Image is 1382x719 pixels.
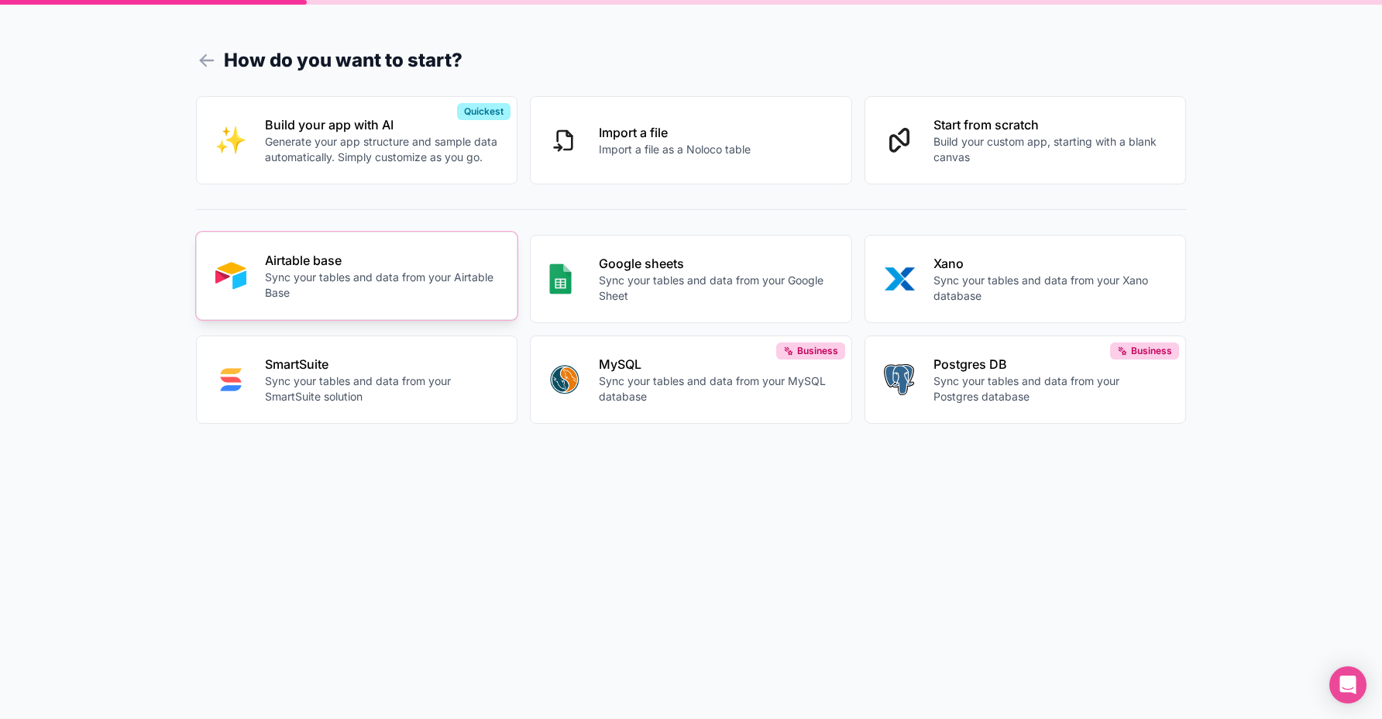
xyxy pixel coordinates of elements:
[599,355,833,373] p: MySQL
[196,46,1187,74] h1: How do you want to start?
[530,96,852,184] button: Import a fileImport a file as a Noloco table
[884,364,914,395] img: POSTGRES
[865,335,1187,424] button: POSTGRESPostgres DBSync your tables and data from your Postgres databaseBusiness
[215,125,246,156] img: INTERNAL_WITH_AI
[1131,345,1172,357] span: Business
[933,115,1167,134] p: Start from scratch
[265,134,499,165] p: Generate your app structure and sample data automatically. Simply customize as you go.
[599,373,833,404] p: Sync your tables and data from your MySQL database
[196,335,518,424] button: SMART_SUITESmartSuiteSync your tables and data from your SmartSuite solution
[884,263,915,294] img: XANO
[196,232,518,320] button: AIRTABLEAirtable baseSync your tables and data from your Airtable Base
[599,254,833,273] p: Google sheets
[1329,666,1367,704] div: Open Intercom Messenger
[549,364,580,395] img: MYSQL
[599,273,833,304] p: Sync your tables and data from your Google Sheet
[865,235,1187,323] button: XANOXanoSync your tables and data from your Xano database
[530,235,852,323] button: GOOGLE_SHEETSGoogle sheetsSync your tables and data from your Google Sheet
[215,364,246,395] img: SMART_SUITE
[933,273,1167,304] p: Sync your tables and data from your Xano database
[265,115,499,134] p: Build your app with AI
[530,335,852,424] button: MYSQLMySQLSync your tables and data from your MySQL databaseBusiness
[215,260,246,291] img: AIRTABLE
[265,373,499,404] p: Sync your tables and data from your SmartSuite solution
[265,251,499,270] p: Airtable base
[933,355,1167,373] p: Postgres DB
[933,373,1167,404] p: Sync your tables and data from your Postgres database
[196,96,518,184] button: INTERNAL_WITH_AIBuild your app with AIGenerate your app structure and sample data automatically. ...
[599,123,751,142] p: Import a file
[457,103,511,120] div: Quickest
[865,96,1187,184] button: Start from scratchBuild your custom app, starting with a blank canvas
[933,134,1167,165] p: Build your custom app, starting with a blank canvas
[549,263,572,294] img: GOOGLE_SHEETS
[797,345,838,357] span: Business
[265,270,499,301] p: Sync your tables and data from your Airtable Base
[599,142,751,157] p: Import a file as a Noloco table
[933,254,1167,273] p: Xano
[265,355,499,373] p: SmartSuite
